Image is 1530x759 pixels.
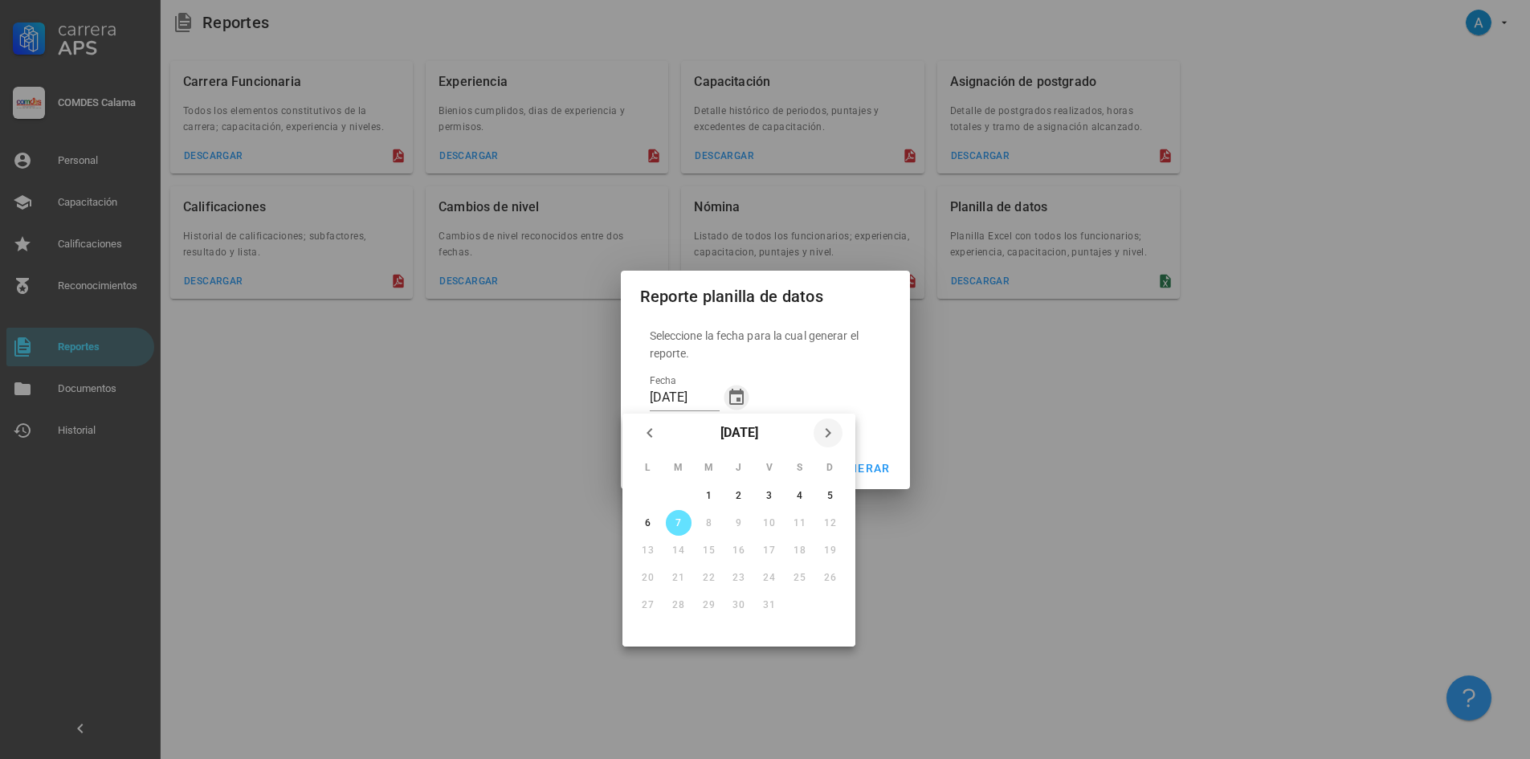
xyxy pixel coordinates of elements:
button: generar [826,454,897,483]
button: [DATE] [714,417,765,449]
button: 7 [666,510,692,536]
th: S [785,454,814,481]
div: 3 [757,490,782,501]
button: 1 [696,483,721,508]
label: Fecha [650,375,675,387]
div: 5 [817,490,843,501]
div: 4 [786,490,812,501]
div: 1 [696,490,721,501]
div: 2 [726,490,752,501]
button: Mes anterior [635,418,664,447]
p: Seleccione la fecha para la cual generar el reporte. [650,327,881,362]
th: M [664,454,693,481]
th: L [634,454,663,481]
button: 5 [817,483,843,508]
div: Reporte planilla de datos [640,284,823,309]
th: V [755,454,784,481]
button: Próximo mes [814,418,843,447]
button: 2 [726,483,752,508]
div: 6 [635,517,661,528]
th: M [694,454,723,481]
button: 3 [757,483,782,508]
span: generar [832,462,891,475]
button: 6 [635,510,661,536]
div: 7 [666,517,692,528]
th: J [724,454,753,481]
th: D [815,454,844,481]
button: 4 [786,483,812,508]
